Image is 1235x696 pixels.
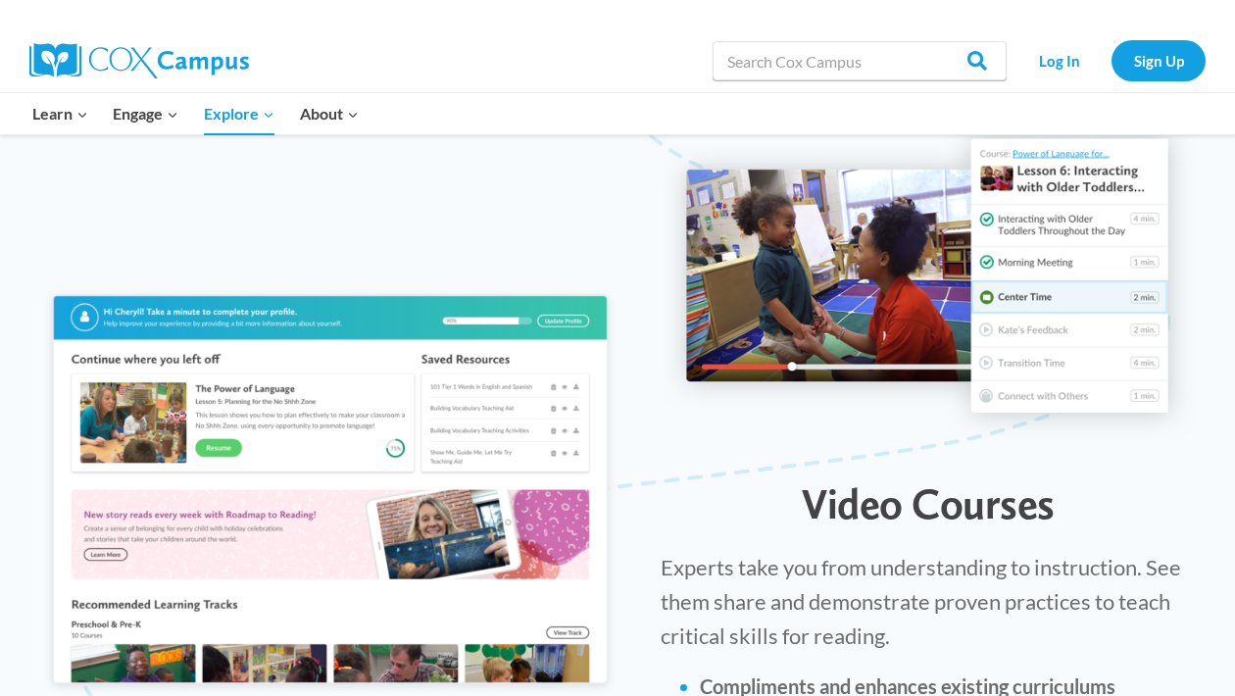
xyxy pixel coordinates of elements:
[713,41,1007,80] input: Search Cox Campus
[802,478,1055,529] span: Video Courses
[29,43,249,78] img: Cox Campus
[1016,40,1102,80] a: Log In
[191,93,287,134] button: Child menu of Explore
[661,113,1196,440] img: course-video-preview
[20,93,101,134] button: Child menu of Learn
[1016,40,1206,80] nav: Secondary Navigation
[287,93,371,134] button: Child menu of About
[1111,40,1206,80] a: Sign Up
[20,93,370,134] nav: Primary Navigation
[101,93,192,134] button: Child menu of Engage
[661,554,1181,649] span: Experts take you from understanding to instruction. See them share and demonstrate proven practic...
